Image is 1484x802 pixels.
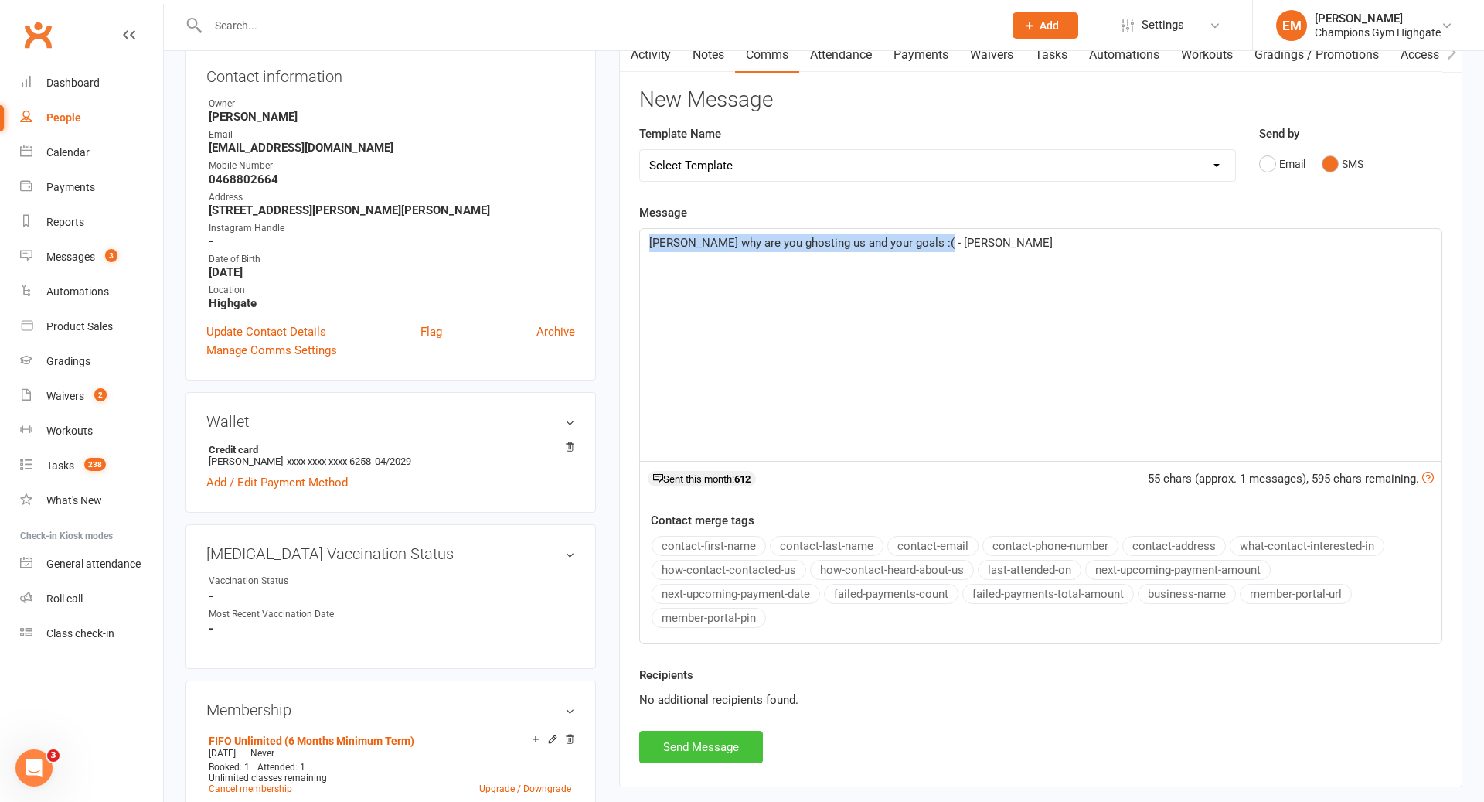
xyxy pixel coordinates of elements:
[959,37,1024,73] a: Waivers
[883,37,959,73] a: Payments
[206,473,348,492] a: Add / Edit Payment Method
[20,170,163,205] a: Payments
[250,748,274,759] span: Never
[206,341,337,360] a: Manage Comms Settings
[824,584,958,604] button: failed-payments-count
[652,536,766,556] button: contact-first-name
[209,773,327,783] span: Unlimited classes remaining
[639,88,1442,112] h3: New Message
[20,582,163,616] a: Roll call
[209,762,250,773] span: Booked: 1
[20,379,163,414] a: Waivers 2
[209,748,236,759] span: [DATE]
[479,783,571,794] a: Upgrade / Downgrade
[209,252,575,267] div: Date of Birth
[620,37,682,73] a: Activity
[46,592,83,605] div: Roll call
[1078,37,1170,73] a: Automations
[20,240,163,275] a: Messages 3
[420,323,442,341] a: Flag
[94,388,107,401] span: 2
[20,101,163,135] a: People
[209,159,575,173] div: Mobile Number
[639,691,1442,709] div: No additional recipients found.
[209,203,575,217] strong: [STREET_ADDRESS][PERSON_NAME][PERSON_NAME]
[206,701,575,718] h3: Membership
[20,616,163,651] a: Class kiosk mode
[20,66,163,101] a: Dashboard
[1244,37,1390,73] a: Gradings / Promotions
[84,458,106,471] span: 238
[15,749,53,787] iframe: Intercom live chat
[639,203,687,222] label: Message
[1315,26,1441,39] div: Champions Gym Highgate
[1013,12,1078,39] button: Add
[46,558,141,570] div: General attendance
[46,77,100,89] div: Dashboard
[1259,125,1299,143] label: Send by
[209,296,575,310] strong: Highgate
[734,473,751,485] strong: 612
[652,584,820,604] button: next-upcoming-payment-date
[20,449,163,483] a: Tasks 238
[648,471,756,486] div: Sent this month:
[1040,19,1059,32] span: Add
[206,545,575,562] h3: [MEDICAL_DATA] Vaccination Status
[209,172,575,186] strong: 0468802664
[209,265,575,279] strong: [DATE]
[209,574,336,589] div: Vaccination Status
[20,483,163,518] a: What's New
[46,390,84,402] div: Waivers
[46,355,90,367] div: Gradings
[639,666,693,684] label: Recipients
[105,249,117,262] span: 3
[20,344,163,379] a: Gradings
[1170,37,1244,73] a: Workouts
[1315,12,1441,26] div: [PERSON_NAME]
[287,456,371,467] span: xxxx xxxx xxxx 6258
[1085,560,1271,580] button: next-upcoming-payment-amount
[1148,469,1434,488] div: 55 chars (approx. 1 messages), 595 chars remaining.
[887,536,979,556] button: contact-email
[47,749,60,762] span: 3
[209,141,575,155] strong: [EMAIL_ADDRESS][DOMAIN_NAME]
[20,547,163,582] a: General attendance kiosk mode
[639,125,721,143] label: Template Name
[770,536,883,556] button: contact-last-name
[20,205,163,240] a: Reports
[652,560,806,580] button: how-contact-contacted-us
[46,459,74,472] div: Tasks
[20,309,163,344] a: Product Sales
[639,731,763,763] button: Send Message
[1024,37,1078,73] a: Tasks
[209,110,575,124] strong: [PERSON_NAME]
[19,15,57,54] a: Clubworx
[1322,149,1363,179] button: SMS
[1276,10,1307,41] div: EM
[206,442,575,469] li: [PERSON_NAME]
[46,181,95,193] div: Payments
[209,97,575,111] div: Owner
[46,146,90,159] div: Calendar
[810,560,974,580] button: how-contact-heard-about-us
[20,275,163,309] a: Automations
[203,15,992,36] input: Search...
[257,762,305,773] span: Attended: 1
[209,128,575,142] div: Email
[205,747,575,759] div: —
[209,221,575,236] div: Instagram Handle
[206,323,326,341] a: Update Contact Details
[652,608,766,628] button: member-portal-pin
[1142,8,1184,43] span: Settings
[799,37,883,73] a: Attendance
[1138,584,1236,604] button: business-name
[1259,149,1305,179] button: Email
[209,190,575,205] div: Address
[209,607,336,622] div: Most Recent Vaccination Date
[46,494,102,507] div: What's New
[46,627,114,640] div: Class check-in
[46,111,81,124] div: People
[46,285,109,298] div: Automations
[209,783,292,794] a: Cancel membership
[209,234,575,248] strong: -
